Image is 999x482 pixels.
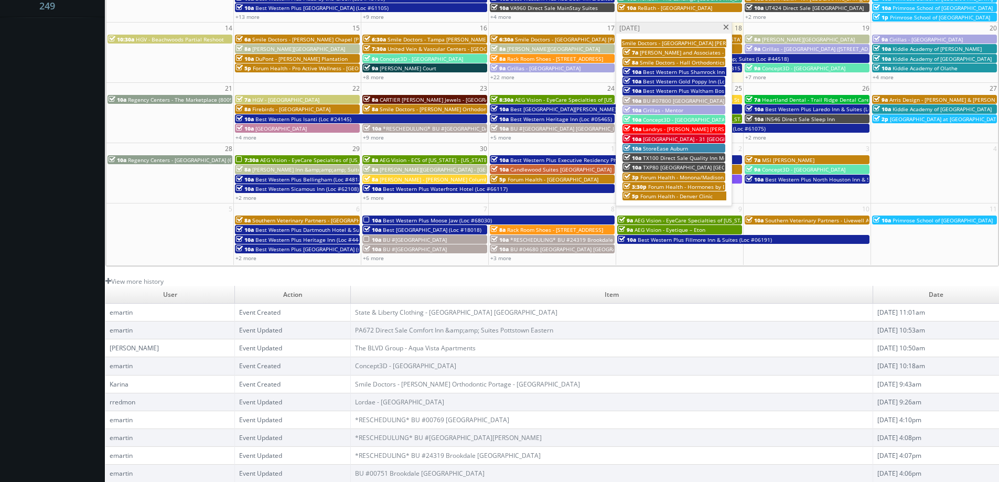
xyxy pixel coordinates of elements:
span: Forum Health - Pro Active Wellness - [GEOGRAPHIC_DATA] [253,65,398,72]
span: 10a [363,245,381,253]
span: Forum Health - Hormones by Design - Boerne Clinic [648,183,778,190]
span: MSI [PERSON_NAME] [762,156,814,164]
span: Best Western Plus Bellingham (Loc #48188) [255,176,366,183]
span: 10a [624,135,641,143]
td: emartin [105,411,235,429]
span: Best Western Plus Fillmore Inn & Suites (Loc #06191) [638,236,772,243]
span: 10a [363,236,381,243]
span: Regency Centers - [GEOGRAPHIC_DATA] (63020) [128,156,246,164]
span: 10a [491,115,509,123]
td: [DATE] 11:01am [873,303,999,321]
span: Forum Health - Monona/Madison Clinic [640,174,739,181]
td: [DATE] 10:50am [873,339,999,357]
a: +3 more [490,254,511,262]
span: 8a [236,217,251,224]
td: Event Updated [235,322,351,339]
span: [PERSON_NAME][GEOGRAPHIC_DATA] [252,45,345,52]
span: [PERSON_NAME] and Associates - [US_STATE][GEOGRAPHIC_DATA] [640,49,804,56]
span: 17 [606,23,616,34]
span: 10a [491,245,509,253]
span: AEG Vision - EyeCare Specialties of [US_STATE] – [PERSON_NAME] Eye Care [635,217,822,224]
span: IN546 Direct Sale Sleep Inn [765,115,835,123]
span: 10a [618,4,636,12]
td: Event Updated [235,411,351,429]
span: 19 [861,23,871,34]
span: Concept3D - [GEOGRAPHIC_DATA][PERSON_NAME][US_STATE] [643,116,796,123]
span: 10a [624,97,641,104]
span: 10a [236,4,254,12]
span: 3 [865,143,871,154]
td: emartin [105,357,235,375]
span: 10a [236,115,254,123]
span: AEG Vision - Eyetique – Eton [635,226,705,233]
a: +9 more [363,134,384,141]
span: 10a [363,217,381,224]
span: AEG Vision - ECS of [US_STATE] - [US_STATE] Valley Family Eye Care [380,156,547,164]
span: 10a [873,217,891,224]
span: 28 [224,143,233,154]
span: 10a [624,68,641,76]
span: 10a [624,125,641,133]
span: Regency Centers - The Marketplace (80099) [128,96,238,103]
span: 10a [624,154,641,162]
span: 7a [746,96,760,103]
span: 5 [228,203,233,215]
span: Best Western Plus Executive Residency Phoenix [GEOGRAPHIC_DATA] (Loc #03167) [510,156,717,164]
span: Smile Doctors - [GEOGRAPHIC_DATA] [PERSON_NAME] Orthodontics [622,39,791,47]
span: BU #[GEOGRAPHIC_DATA] [383,245,447,253]
span: Best Western Plus Moose Jaw (Loc #68030) [383,217,492,224]
span: 11 [989,203,998,215]
span: HGV - Beachwoods Partial Reshoot [136,36,224,43]
td: [DATE] 4:10pm [873,411,999,429]
span: 9a [746,45,760,52]
span: Cirillas - [GEOGRAPHIC_DATA] [507,65,581,72]
span: Primrose School of [GEOGRAPHIC_DATA] [890,14,990,21]
span: 7:30a [236,156,259,164]
span: United Vein & Vascular Centers - [GEOGRAPHIC_DATA] [388,45,522,52]
span: AEG Vision - EyeCare Specialties of [US_STATE] - A1A Family EyeCare [515,96,686,103]
span: 10a [109,96,126,103]
a: State & Liberty Clothing - [GEOGRAPHIC_DATA] [GEOGRAPHIC_DATA] [355,308,557,317]
span: Southern Veterinary Partners - Livewell Animal Urgent Care of [GEOGRAPHIC_DATA] [765,217,974,224]
a: *RESCHEDULING* BU #00769 [GEOGRAPHIC_DATA] [355,415,509,424]
span: Smile Doctors - [PERSON_NAME] Chapel [PERSON_NAME] Orthodontic [252,36,427,43]
span: Best Western Plus Waterfront Hotel (Loc #66117) [383,185,508,192]
span: 10a [624,164,641,171]
span: Primrose School of [GEOGRAPHIC_DATA] [893,4,993,12]
span: 18 [734,23,743,34]
span: 10a [491,125,509,132]
a: +4 more [235,134,256,141]
span: [PERSON_NAME] - [PERSON_NAME] Columbus Circle [380,176,509,183]
span: TXP80 [GEOGRAPHIC_DATA] [GEOGRAPHIC_DATA] [643,164,765,171]
a: Lordae - [GEOGRAPHIC_DATA] [355,398,444,406]
a: BU #00751 Brookdale [GEOGRAPHIC_DATA] [355,469,485,478]
span: 10a [491,4,509,12]
span: 9a [873,36,888,43]
span: 24 [606,83,616,94]
span: 8a [363,96,378,103]
td: Date [873,286,999,304]
span: 10a [873,65,891,72]
span: 6:30a [491,36,513,43]
span: Smile Doctors - Hall Orthodontics [640,59,725,66]
span: 10a [746,217,764,224]
span: BU #04680 [GEOGRAPHIC_DATA] [GEOGRAPHIC_DATA] [510,245,644,253]
td: [PERSON_NAME] [105,339,235,357]
span: 16 [479,23,488,34]
a: +8 more [363,73,384,81]
a: +9 more [363,13,384,20]
span: Kiddie Academy of [GEOGRAPHIC_DATA] [893,55,992,62]
span: Concept3D - [GEOGRAPHIC_DATA] [762,166,845,173]
span: 6a [236,36,251,43]
span: 8a [491,45,506,52]
span: [PERSON_NAME][GEOGRAPHIC_DATA] [762,36,855,43]
span: Best [GEOGRAPHIC_DATA] (Loc #18018) [383,226,481,233]
span: ReBath - [GEOGRAPHIC_DATA] [638,4,712,12]
span: 30 [479,143,488,154]
span: Southern Veterinary Partners - [GEOGRAPHIC_DATA] [252,217,382,224]
span: 9a [618,226,633,233]
span: 1 [610,143,616,154]
span: [DATE] [619,24,640,33]
td: [DATE] 10:18am [873,357,999,375]
span: CARTIER [PERSON_NAME] Jewels - [GEOGRAPHIC_DATA] [380,96,517,103]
